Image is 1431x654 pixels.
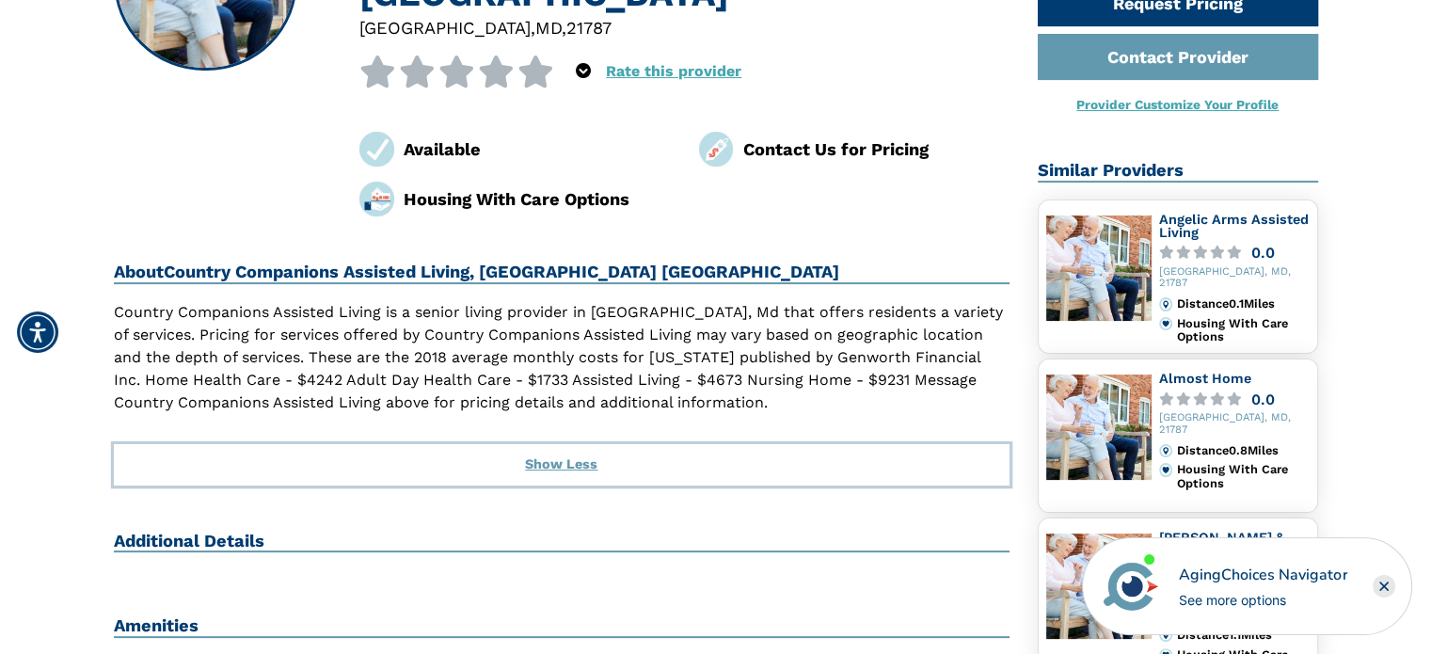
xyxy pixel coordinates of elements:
a: 0.0 [1159,246,1310,260]
div: Distance 0.8 Miles [1176,444,1309,457]
p: Country Companions Assisted Living is a senior living provider in [GEOGRAPHIC_DATA], Md that offe... [114,301,1010,414]
span: , [562,18,566,38]
div: [GEOGRAPHIC_DATA], MD, 21787 [1159,266,1310,291]
img: avatar [1099,554,1163,618]
div: [GEOGRAPHIC_DATA], MD, 21787 [1159,412,1310,437]
div: Contact Us for Pricing [742,136,1010,162]
img: primary.svg [1159,317,1172,330]
div: Distance 1.1 Miles [1176,629,1309,642]
div: Popover trigger [576,56,591,88]
img: distance.svg [1159,444,1172,457]
img: distance.svg [1159,629,1172,642]
span: MD [535,18,562,38]
div: Distance 0.1 Miles [1176,297,1309,311]
div: AgingChoices Navigator [1179,564,1347,586]
a: Almost Home [1159,371,1251,386]
div: Close [1373,575,1395,598]
div: Housing With Care Options [1176,463,1309,490]
h2: Additional Details [114,531,1010,553]
a: 0.0 [1159,392,1310,407]
img: distance.svg [1159,297,1172,311]
h2: About Country Companions Assisted Living, [GEOGRAPHIC_DATA] [GEOGRAPHIC_DATA] [114,262,1010,284]
div: 0.0 [1251,392,1275,407]
div: 0.0 [1251,246,1275,260]
div: Available [404,136,671,162]
div: Housing With Care Options [1176,317,1309,344]
h2: Similar Providers [1038,160,1318,183]
a: Rate this provider [606,62,741,80]
span: , [531,18,535,38]
a: Contact Provider [1038,34,1318,80]
span: [GEOGRAPHIC_DATA] [359,18,531,38]
div: Housing With Care Options [404,186,671,212]
div: See more options [1179,590,1347,610]
a: [PERSON_NAME] & Rehab - [GEOGRAPHIC_DATA] [1159,530,1299,570]
div: 21787 [566,15,612,40]
img: primary.svg [1159,463,1172,476]
button: Show Less [114,444,1010,486]
a: Angelic Arms Assisted Living [1159,212,1309,240]
h2: Amenities [114,615,1010,638]
a: Provider Customize Your Profile [1076,97,1279,112]
div: Accessibility Menu [17,311,58,353]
